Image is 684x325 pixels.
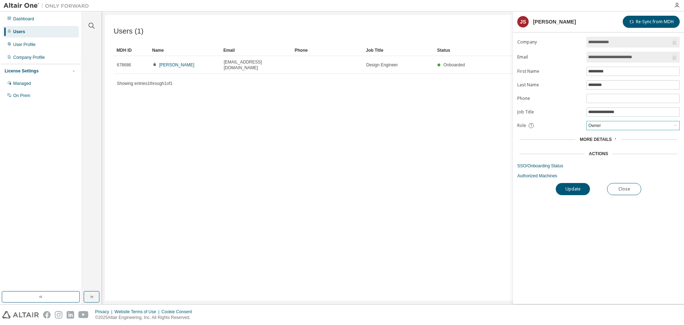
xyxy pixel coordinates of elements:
[159,62,195,67] a: [PERSON_NAME]
[517,96,582,101] label: Phone
[366,45,431,56] div: Job Title
[517,173,680,179] a: Authorized Machines
[587,121,679,130] div: Owner
[517,68,582,74] label: First Name
[114,309,161,315] div: Website Terms of Use
[4,2,93,9] img: Altair One
[533,19,576,25] div: [PERSON_NAME]
[223,45,289,56] div: Email
[114,27,144,35] span: Users (1)
[152,45,218,56] div: Name
[589,151,608,157] div: Actions
[295,45,360,56] div: Phone
[95,315,196,321] p: © 2025 Altair Engineering, Inc. All Rights Reserved.
[607,183,641,195] button: Close
[517,39,582,45] label: Company
[587,122,602,130] div: Owner
[78,311,89,319] img: youtube.svg
[517,163,680,169] a: SSO/Onboarding Status
[556,183,590,195] button: Update
[95,309,114,315] div: Privacy
[13,16,34,22] div: Dashboard
[517,16,529,27] div: JS
[116,45,146,56] div: MDH ID
[517,109,582,115] label: Job Title
[517,82,582,88] label: Last Name
[43,311,51,319] img: facebook.svg
[366,62,398,68] span: Design Engineer
[517,54,582,60] label: Email
[444,62,465,67] span: Onboarded
[117,62,131,68] span: 678686
[2,311,39,319] img: altair_logo.svg
[13,93,30,98] div: On Prem
[13,81,31,86] div: Managed
[161,309,196,315] div: Cookie Consent
[117,81,172,86] span: Showing entries 1 through 1 of 1
[13,29,25,35] div: Users
[580,137,612,142] span: More Details
[623,16,680,28] button: Re-Sync from MDH
[437,45,635,56] div: Status
[224,59,289,71] span: [EMAIL_ADDRESS][DOMAIN_NAME]
[5,68,38,74] div: License Settings
[517,123,526,128] span: Role
[13,42,36,47] div: User Profile
[55,311,62,319] img: instagram.svg
[67,311,74,319] img: linkedin.svg
[13,55,45,60] div: Company Profile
